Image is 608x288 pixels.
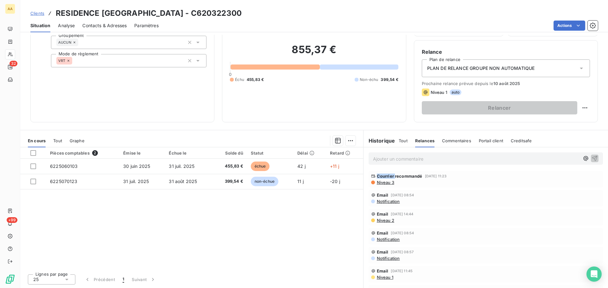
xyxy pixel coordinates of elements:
[377,193,389,198] span: Email
[377,174,422,179] span: Courrier recommandé
[586,267,602,282] div: Open Intercom Messenger
[30,10,44,16] a: Clients
[53,138,62,143] span: Tout
[216,150,243,156] div: Solde dû
[216,178,243,185] span: 399,54 €
[58,22,75,29] span: Analyse
[391,250,414,254] span: [DATE] 08:57
[376,275,393,280] span: Niveau 1
[364,137,395,144] h6: Historique
[128,273,160,286] button: Suivant
[330,179,340,184] span: -20 j
[251,162,270,171] span: échue
[251,150,290,156] div: Statut
[427,65,535,71] span: PLAN DE RELANCE GROUPE NON AUTOMATIQUE
[30,22,50,29] span: Situation
[230,43,398,62] h2: 855,37 €
[391,269,413,273] span: [DATE] 11:45
[247,77,264,83] span: 455,83 €
[554,21,585,31] button: Actions
[425,174,447,178] span: [DATE] 11:23
[376,256,400,261] span: Notification
[92,150,98,156] span: 2
[376,237,400,242] span: Notification
[442,138,471,143] span: Commentaires
[399,138,408,143] span: Tout
[30,11,44,16] span: Clients
[123,276,124,283] span: 1
[78,40,83,45] input: Ajouter une valeur
[169,150,208,156] div: Échue le
[422,48,590,56] h6: Relance
[330,150,359,156] div: Retard
[119,273,128,286] button: 1
[50,150,116,156] div: Pièces comptables
[123,163,150,169] span: 30 juin 2025
[251,177,278,186] span: non-échue
[376,199,400,204] span: Notification
[415,138,434,143] span: Relances
[422,81,590,86] span: Prochaine relance prévue depuis le
[479,138,503,143] span: Portail client
[376,180,394,185] span: Niveau 3
[72,58,77,64] input: Ajouter une valeur
[297,150,322,156] div: Délai
[377,249,389,254] span: Email
[377,230,389,236] span: Email
[376,218,394,223] span: Niveau 2
[123,150,161,156] div: Émise le
[330,163,339,169] span: +11 j
[377,268,389,273] span: Email
[28,138,46,143] span: En cours
[235,77,244,83] span: Échu
[422,101,577,114] button: Relancer
[169,163,194,169] span: 31 juil. 2025
[123,179,149,184] span: 31 juil. 2025
[391,231,414,235] span: [DATE] 08:54
[216,163,243,169] span: 455,83 €
[297,163,306,169] span: 42 j
[82,22,127,29] span: Contacts & Adresses
[5,274,15,284] img: Logo LeanPay
[56,8,242,19] h3: RESIDENCE [GEOGRAPHIC_DATA] - C620322300
[360,77,378,83] span: Non-échu
[450,89,462,95] span: auto
[431,90,447,95] span: Niveau 1
[493,81,520,86] span: 10 août 2025
[9,61,17,66] span: 32
[134,22,159,29] span: Paramètres
[169,179,197,184] span: 31 août 2025
[58,40,71,44] span: AUCUN
[7,217,17,223] span: +99
[50,163,78,169] span: 6225060103
[229,72,231,77] span: 0
[377,211,389,217] span: Email
[297,179,304,184] span: 11 j
[80,273,119,286] button: Précédent
[50,179,78,184] span: 6225070123
[5,4,15,14] div: AA
[70,138,85,143] span: Graphe
[391,193,414,197] span: [DATE] 08:54
[391,212,413,216] span: [DATE] 14:44
[58,59,65,63] span: VRT
[381,77,398,83] span: 399,54 €
[33,276,39,283] span: 25
[511,138,532,143] span: Creditsafe
[5,62,15,72] a: 32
